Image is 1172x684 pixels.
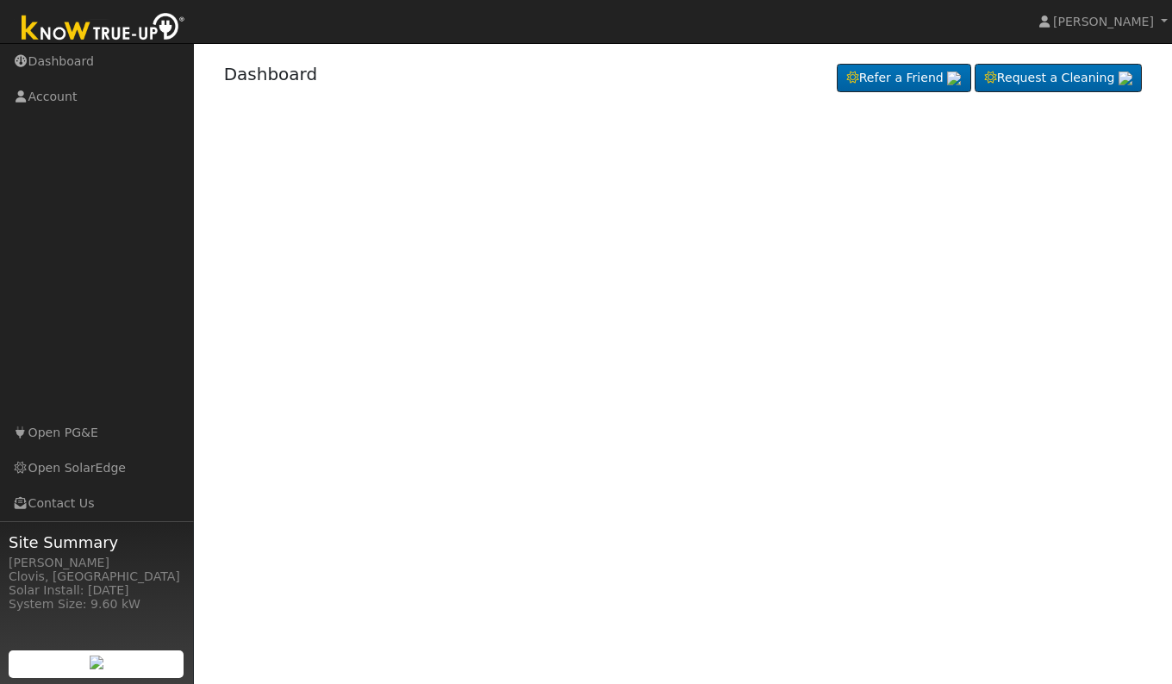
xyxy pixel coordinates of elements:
[9,581,184,600] div: Solar Install: [DATE]
[947,72,961,85] img: retrieve
[1053,15,1154,28] span: [PERSON_NAME]
[9,531,184,554] span: Site Summary
[975,64,1142,93] a: Request a Cleaning
[1119,72,1132,85] img: retrieve
[9,554,184,572] div: [PERSON_NAME]
[90,656,103,669] img: retrieve
[13,9,194,48] img: Know True-Up
[837,64,971,93] a: Refer a Friend
[224,64,318,84] a: Dashboard
[9,595,184,613] div: System Size: 9.60 kW
[9,568,184,586] div: Clovis, [GEOGRAPHIC_DATA]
